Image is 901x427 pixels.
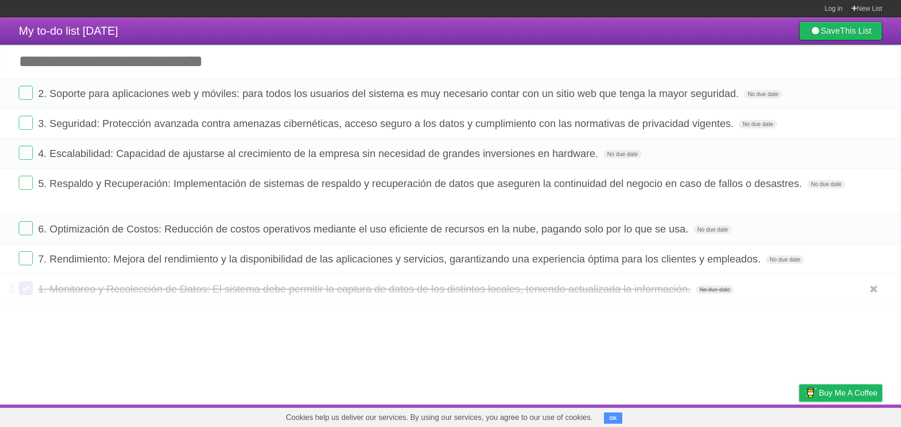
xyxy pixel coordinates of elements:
[19,281,33,295] label: Done
[19,251,33,265] label: Done
[19,176,33,190] label: Done
[819,385,878,401] span: Buy me a coffee
[38,253,763,265] span: 7. Rendimiento: Mejora del rendimiento y la disponibilidad de las aplicaciones y servicios, garan...
[744,90,782,98] span: No due date
[38,283,693,295] span: 1. Monitoreo y Recolección de Datos: El sistema debe permitir la captura de datos de los distinto...
[799,384,882,402] a: Buy me a coffee
[604,412,622,424] button: OK
[19,24,118,37] span: My to-do list [DATE]
[19,86,33,100] label: Done
[38,118,736,129] span: 3. Seguridad: Protección avanzada contra amenazas cibernéticas, acceso seguro a los datos y cumpl...
[19,146,33,160] label: Done
[38,178,804,189] span: 5. Respaldo y Recuperación: Implementación de sistemas de respaldo y recuperación de datos que as...
[823,407,882,425] a: Suggest a feature
[276,408,602,427] span: Cookies help us deliver our services. By using our services, you agree to our use of cookies.
[19,221,33,235] label: Done
[696,285,734,294] span: No due date
[38,223,691,235] span: 6. Optimización de Costos: Reducción de costos operativos mediante el uso eficiente de recursos e...
[787,407,811,425] a: Privacy
[38,148,601,159] span: 4. Escalabilidad: Capacidad de ajustarse al crecimiento de la empresa sin necesidad de grandes in...
[807,180,845,188] span: No due date
[38,88,741,99] span: 2. Soporte para aplicaciones web y móviles: para todos los usuarios del sistema es muy necesario ...
[766,255,804,264] span: No due date
[755,407,776,425] a: Terms
[705,407,743,425] a: Developers
[19,116,33,130] label: Done
[674,407,694,425] a: About
[694,225,732,234] span: No due date
[804,385,817,401] img: Buy me a coffee
[739,120,777,128] span: No due date
[603,150,641,158] span: No due date
[840,26,871,36] b: This List
[799,22,882,40] a: SaveThis List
